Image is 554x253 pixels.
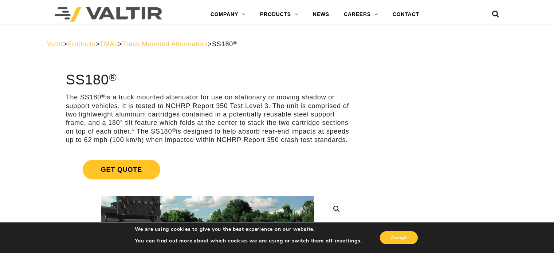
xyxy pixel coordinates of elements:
p: We are using cookies to give you the best experience on our website. [135,226,362,233]
sup: ® [109,71,117,83]
a: CAREERS [337,7,385,22]
div: > > > > [47,40,507,48]
button: Accept [380,231,418,244]
img: Valtir [55,7,162,22]
h1: SS180 [66,72,350,88]
a: Get Quote [66,151,350,188]
button: settings [339,238,360,244]
a: COMPANY [203,7,253,22]
span: SS180 [212,40,237,48]
p: The SS180 is a truck mounted attenuator for use on stationary or moving shadow or support vehicle... [66,93,350,144]
a: TMAs [100,40,118,48]
p: You can find out more about which cookies we are using or switch them off in . [135,238,362,244]
a: Products [67,40,95,48]
sup: ® [101,93,105,99]
span: Get Quote [83,160,160,179]
sup: ® [233,40,237,46]
sup: ® [172,127,176,133]
a: NEWS [306,7,337,22]
a: CONTACT [385,7,427,22]
a: Truck Mounted Attenuators [122,40,208,48]
a: Valtir [47,40,63,48]
a: PRODUCTS [253,7,306,22]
